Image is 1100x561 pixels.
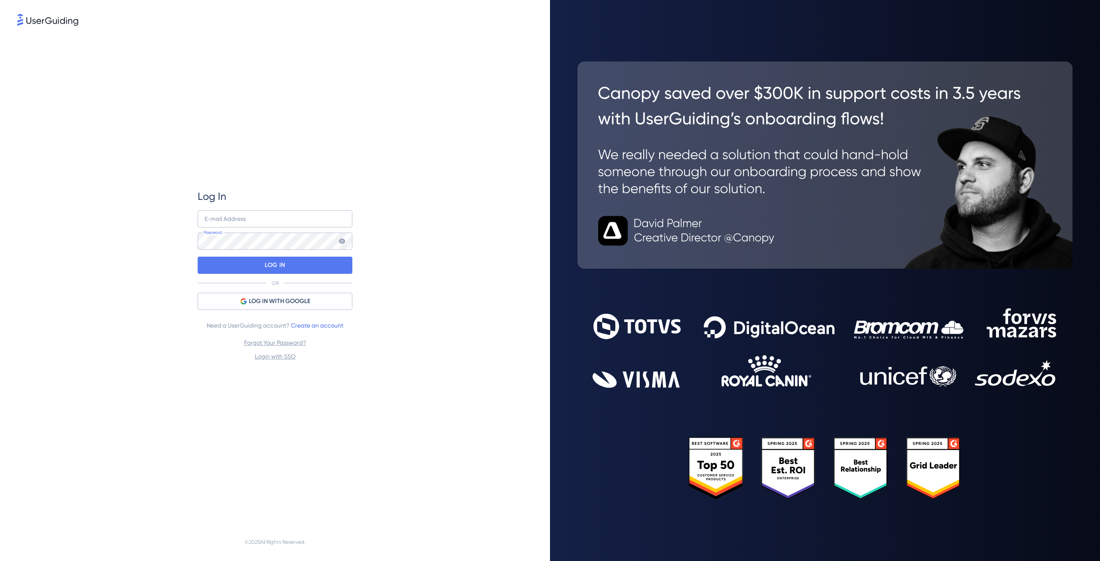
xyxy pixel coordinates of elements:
[272,280,279,287] p: OR
[265,258,285,272] p: LOG IN
[244,339,306,346] a: Forgot Your Password?
[207,320,343,331] span: Need a UserGuiding account?
[291,322,343,329] a: Create an account
[249,296,310,307] span: LOG IN WITH GOOGLE
[577,61,1072,269] img: 26c0aa7c25a843aed4baddd2b5e0fa68.svg
[689,437,961,500] img: 25303e33045975176eb484905ab012ff.svg
[255,353,296,360] a: Login with SSO
[17,14,78,26] img: 8faab4ba6bc7696a72372aa768b0286c.svg
[244,537,306,547] span: © 2025 All Rights Reserved.
[198,190,226,203] span: Log In
[198,210,352,227] input: example@company.com
[593,308,1058,387] img: 9302ce2ac39453076f5bc0f2f2ca889b.svg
